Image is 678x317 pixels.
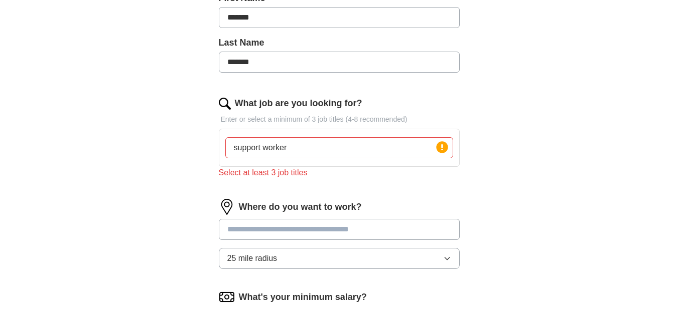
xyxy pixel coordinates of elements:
img: search.png [219,98,231,110]
label: What job are you looking for? [235,97,362,110]
img: salary.png [219,289,235,305]
button: 25 mile radius [219,248,460,269]
img: location.png [219,199,235,215]
input: Type a job title and press enter [225,137,453,158]
label: Where do you want to work? [239,200,362,214]
span: 25 mile radius [227,252,278,264]
p: Enter or select a minimum of 3 job titles (4-8 recommended) [219,114,460,125]
label: What's your minimum salary? [239,290,367,304]
div: Select at least 3 job titles [219,167,460,179]
label: Last Name [219,36,460,50]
